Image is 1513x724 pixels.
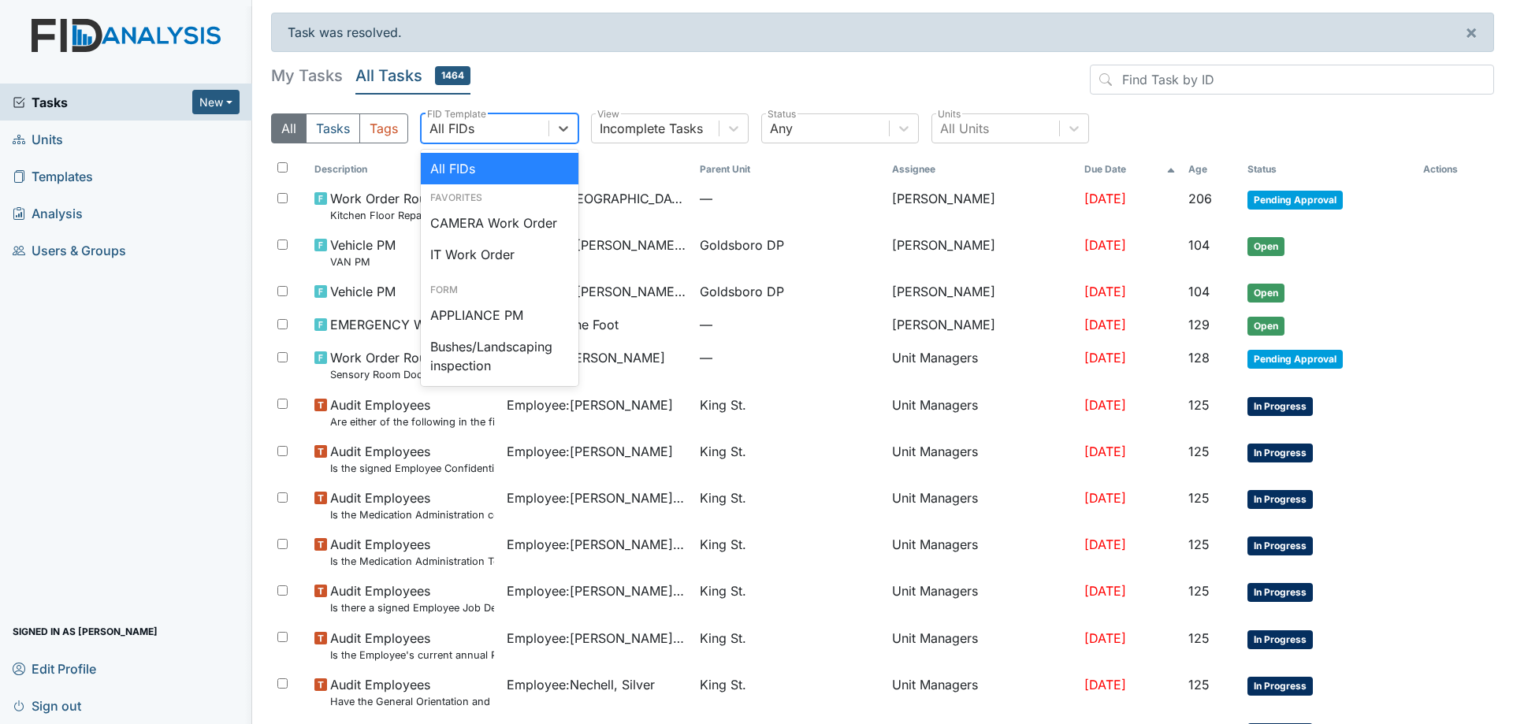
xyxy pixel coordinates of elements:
td: Unit Managers [886,575,1078,622]
div: CAMERA Work Order [421,207,578,239]
span: Employee : [PERSON_NAME] [507,395,673,414]
span: Templates [13,164,93,188]
input: Find Task by ID [1090,65,1494,95]
span: Sign out [13,693,81,718]
div: Incomplete Tasks [600,119,703,138]
small: VAN PM [330,254,396,269]
span: Open [1247,317,1284,336]
th: Actions [1417,156,1494,183]
small: Are either of the following in the file? "Consumer Report Release Forms" and the "MVR Disclosure ... [330,414,494,429]
span: Employee : Nechell, Silver [507,675,655,694]
span: [DATE] [1084,191,1126,206]
small: Is the Employee's current annual Performance Evaluation on file? [330,648,494,663]
td: Unit Managers [886,622,1078,669]
div: Favorites [421,191,578,205]
small: Is there a signed Employee Job Description in the file for the employee's current position? [330,600,494,615]
span: King St. [700,581,746,600]
th: Toggle SortBy [1182,156,1241,183]
div: CAMERA Work Order [421,381,578,413]
span: Asset : 2012 [PERSON_NAME] 07541 [507,236,686,254]
td: Unit Managers [886,529,1078,575]
div: All FIDs [429,119,474,138]
span: 125 [1188,583,1210,599]
span: 125 [1188,490,1210,506]
td: [PERSON_NAME] [886,229,1078,276]
span: [DATE] [1084,350,1126,366]
input: Toggle All Rows Selected [277,162,288,173]
span: 129 [1188,317,1210,332]
span: Units [13,127,63,151]
span: Audit Employees Have the General Orientation and ICF Orientation forms been completed? [330,675,494,709]
small: Sensory Room Door [330,367,448,382]
span: Open [1247,284,1284,303]
button: Tags [359,113,408,143]
span: 206 [1188,191,1212,206]
span: Goldsboro DP [700,236,784,254]
button: Tasks [306,113,360,143]
span: Work Order Routine Kitchen Floor Repair [330,189,448,223]
td: Unit Managers [886,436,1078,482]
td: Unit Managers [886,482,1078,529]
span: [DATE] [1084,630,1126,646]
span: In Progress [1247,677,1313,696]
small: Is the signed Employee Confidentiality Agreement in the file (HIPPA)? [330,461,494,476]
th: Toggle SortBy [693,156,886,183]
small: Kitchen Floor Repair [330,208,448,223]
div: APPLIANCE PM [421,299,578,331]
span: King St. [700,442,746,461]
span: Audit Employees Is there a signed Employee Job Description in the file for the employee's current... [330,581,494,615]
div: Form [421,283,578,297]
span: King St. [700,488,746,507]
div: Any [770,119,793,138]
h5: All Tasks [355,65,470,87]
span: Employee : [PERSON_NAME], Uniququa [507,629,686,648]
a: Tasks [13,93,192,112]
span: 104 [1188,284,1210,299]
span: Edit Profile [13,656,96,681]
div: All Units [940,119,989,138]
span: Audit Employees Is the Medication Administration certificate found in the file? [330,488,494,522]
span: [DATE] [1084,444,1126,459]
td: Unit Managers [886,389,1078,436]
span: In Progress [1247,583,1313,602]
small: Have the General Orientation and ICF Orientation forms been completed? [330,694,494,709]
span: 125 [1188,444,1210,459]
span: [DATE] [1084,397,1126,413]
span: — [700,189,879,208]
span: [DATE] [1084,490,1126,506]
span: Work Order Routine Sensory Room Door [330,348,448,382]
span: Open [1247,237,1284,256]
span: Location : [GEOGRAPHIC_DATA] [507,189,686,208]
td: [PERSON_NAME] [886,183,1078,229]
span: 125 [1188,677,1210,692]
div: Type filter [271,113,408,143]
span: King St. [700,675,746,694]
span: [DATE] [1084,677,1126,692]
span: Location : [PERSON_NAME] [507,348,665,367]
span: Audit Employees Is the signed Employee Confidentiality Agreement in the file (HIPPA)? [330,442,494,476]
span: × [1465,20,1478,43]
span: Vehicle PM VAN PM [330,236,396,269]
span: Employee : [PERSON_NAME], Uniququa [507,581,686,600]
span: Analysis [13,201,83,225]
span: Audit Employees Is the Medication Administration Test and 2 observation checklist (hire after 10/... [330,535,494,569]
span: In Progress [1247,630,1313,649]
span: [DATE] [1084,537,1126,552]
span: Goldsboro DP [700,282,784,301]
small: Is the Medication Administration certificate found in the file? [330,507,494,522]
th: Assignee [886,156,1078,183]
span: In Progress [1247,490,1313,509]
button: New [192,90,240,114]
span: Signed in as [PERSON_NAME] [13,619,158,644]
h5: My Tasks [271,65,343,87]
span: Pending Approval [1247,350,1343,369]
span: In Progress [1247,444,1313,462]
span: [DATE] [1084,317,1126,332]
span: Audit Employees Are either of the following in the file? "Consumer Report Release Forms" and the ... [330,395,494,429]
span: 1464 [435,66,470,85]
span: 125 [1188,537,1210,552]
div: Bushes/Landscaping inspection [421,331,578,381]
th: Toggle SortBy [308,156,500,183]
span: In Progress [1247,397,1313,416]
th: Toggle SortBy [500,156,693,183]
